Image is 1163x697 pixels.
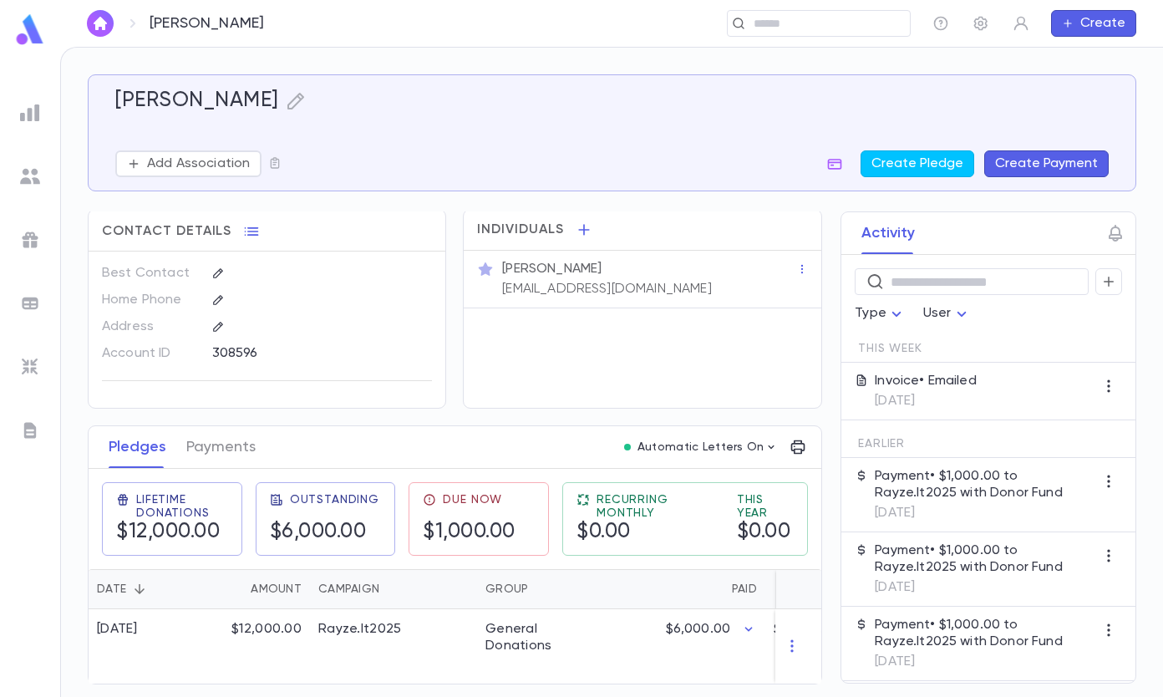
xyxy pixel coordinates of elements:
[923,307,952,320] span: User
[875,542,1095,576] p: Payment • $1,000.00 to Rayze.It2025 with Donor Fund
[477,221,564,238] span: Individuals
[765,569,891,609] div: Outstanding
[502,281,711,298] p: [EMAIL_ADDRESS][DOMAIN_NAME]
[201,609,310,684] div: $12,000.00
[201,569,310,609] div: Amount
[528,576,555,603] button: Sort
[732,569,757,609] div: Paid
[290,493,379,506] span: Outstanding
[20,230,40,250] img: campaigns_grey.99e729a5f7ee94e3726e6486bddda8f1.svg
[310,569,477,609] div: Campaign
[875,468,1095,501] p: Payment • $1,000.00 to Rayze.It2025 with Donor Fund
[875,617,1095,650] p: Payment • $1,000.00 to Rayze.It2025 with Donor Fund
[705,576,732,603] button: Sort
[20,420,40,440] img: letters_grey.7941b92b52307dd3b8a917253454ce1c.svg
[109,426,166,468] button: Pledges
[858,437,905,450] span: Earlier
[597,493,717,520] span: Recurring Monthly
[115,150,262,177] button: Add Association
[617,435,785,459] button: Automatic Letters On
[150,14,264,33] p: [PERSON_NAME]
[20,103,40,123] img: reports_grey.c525e4749d1bce6a11f5fe2a8de1b229.svg
[666,621,730,638] p: $6,000.00
[602,569,765,609] div: Paid
[102,223,231,240] span: Contact Details
[20,357,40,377] img: imports_grey.530a8a0e642e233f2baf0ef88e8c9fcb.svg
[116,520,220,545] h5: $12,000.00
[423,520,515,545] h5: $1,000.00
[637,440,764,454] p: Automatic Letters On
[923,298,972,330] div: User
[576,520,631,545] h5: $0.00
[102,287,198,313] p: Home Phone
[115,89,279,114] h5: [PERSON_NAME]
[318,621,401,638] div: Rayze.It2025
[858,342,922,355] span: This Week
[270,520,367,545] h5: $6,000.00
[251,569,302,609] div: Amount
[477,569,602,609] div: Group
[89,569,201,609] div: Date
[875,654,1095,670] p: [DATE]
[147,155,250,172] p: Add Association
[212,340,388,365] div: 308596
[855,298,907,330] div: Type
[97,621,138,638] div: [DATE]
[102,340,198,367] p: Account ID
[875,393,977,410] p: [DATE]
[875,579,1095,596] p: [DATE]
[90,17,110,30] img: home_white.a664292cf8c1dea59945f0da9f25487c.svg
[984,150,1109,177] button: Create Payment
[102,260,198,287] p: Best Contact
[126,576,153,603] button: Sort
[502,261,602,277] p: [PERSON_NAME]
[186,426,256,468] button: Payments
[774,576,800,603] button: Sort
[318,569,379,609] div: Campaign
[861,212,915,254] button: Activity
[485,621,594,654] div: General Donations
[102,313,198,340] p: Address
[875,373,977,389] p: Invoice • Emailed
[136,493,228,520] span: Lifetime Donations
[774,621,882,654] p: $6,000.00
[443,493,502,506] span: Due Now
[379,576,406,603] button: Sort
[224,576,251,603] button: Sort
[861,150,974,177] button: Create Pledge
[13,13,47,46] img: logo
[875,505,1095,521] p: [DATE]
[855,307,886,320] span: Type
[737,493,794,520] span: This Year
[737,520,791,545] h5: $0.00
[97,569,126,609] div: Date
[20,293,40,313] img: batches_grey.339ca447c9d9533ef1741baa751efc33.svg
[485,569,528,609] div: Group
[20,166,40,186] img: students_grey.60c7aba0da46da39d6d829b817ac14fc.svg
[1051,10,1136,37] button: Create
